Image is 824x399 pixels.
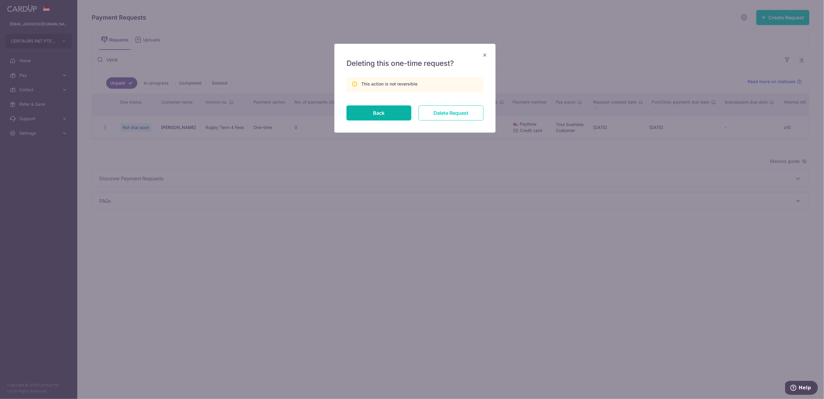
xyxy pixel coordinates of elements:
[481,51,488,58] button: Close
[361,81,417,87] div: This action is not reversible
[347,105,411,121] button: Back
[347,59,484,68] h5: Deleting this one-time request?
[14,4,26,10] span: Help
[419,105,484,121] input: Delete Request
[785,381,818,396] iframe: Opens a widget where you can find more information
[482,50,487,59] span: ×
